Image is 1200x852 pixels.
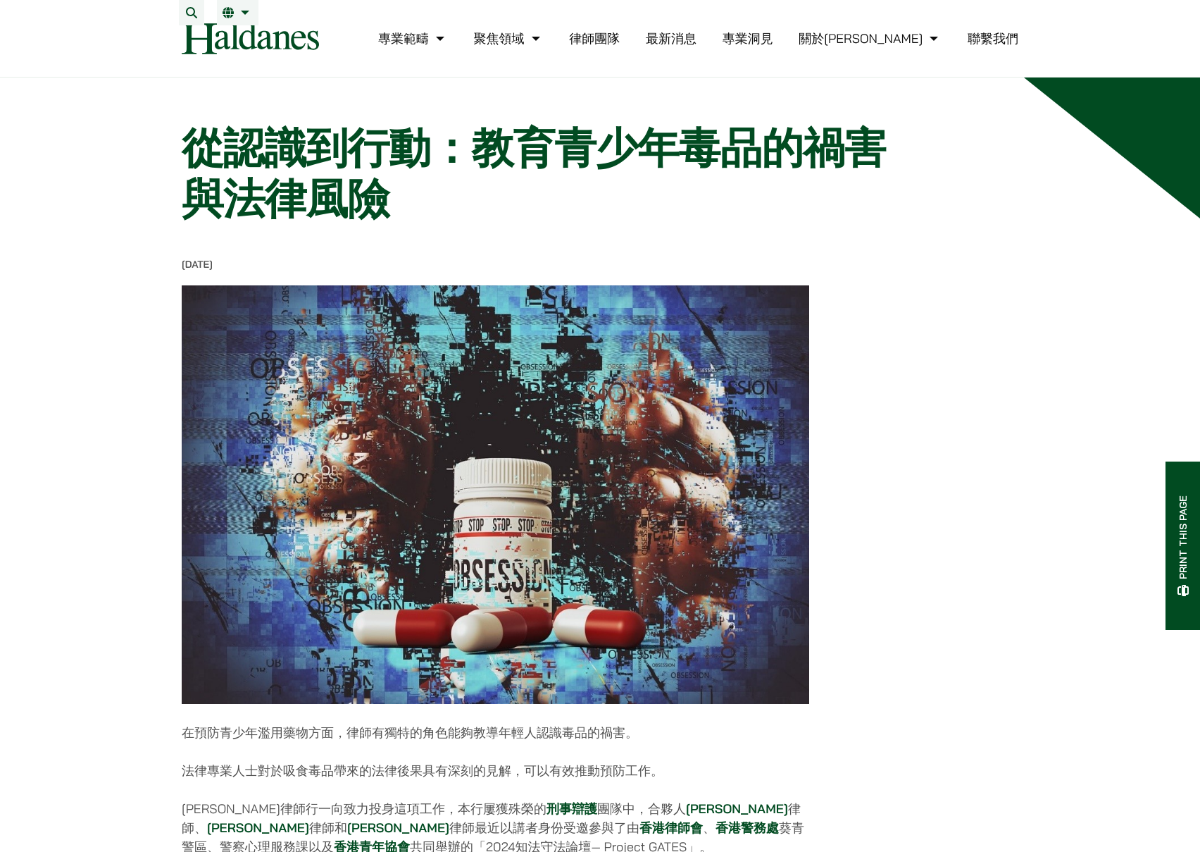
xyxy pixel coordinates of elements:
[646,30,696,47] a: 最新消息
[182,123,913,224] h1: 從認識到行動：教育青少年毒品的禍害與法律風險
[686,801,788,817] a: [PERSON_NAME]
[207,820,309,836] a: [PERSON_NAME]
[182,258,213,271] time: [DATE]
[715,820,779,836] a: 香港警務處
[968,30,1018,47] a: 聯繫我們
[474,30,544,47] a: 聚焦領域
[223,7,253,18] a: 繁
[723,30,773,47] a: 專業洞見
[182,723,809,742] p: 在預防青少年濫用藥物方面，律師有獨特的角色能夠教導年輕人認識毒品的禍害。
[182,23,319,54] img: Logo of Haldanes
[799,30,942,47] a: 關於何敦
[378,30,448,47] a: 專業範疇
[639,820,703,836] a: 香港律師會
[569,30,620,47] a: 律師團隊
[182,761,809,780] p: 法律專業人士對於吸食毒品帶來的法律後果具有深刻的見解，可以有效推動預防工作。
[347,820,449,836] a: [PERSON_NAME]
[546,801,597,817] a: 刑事辯護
